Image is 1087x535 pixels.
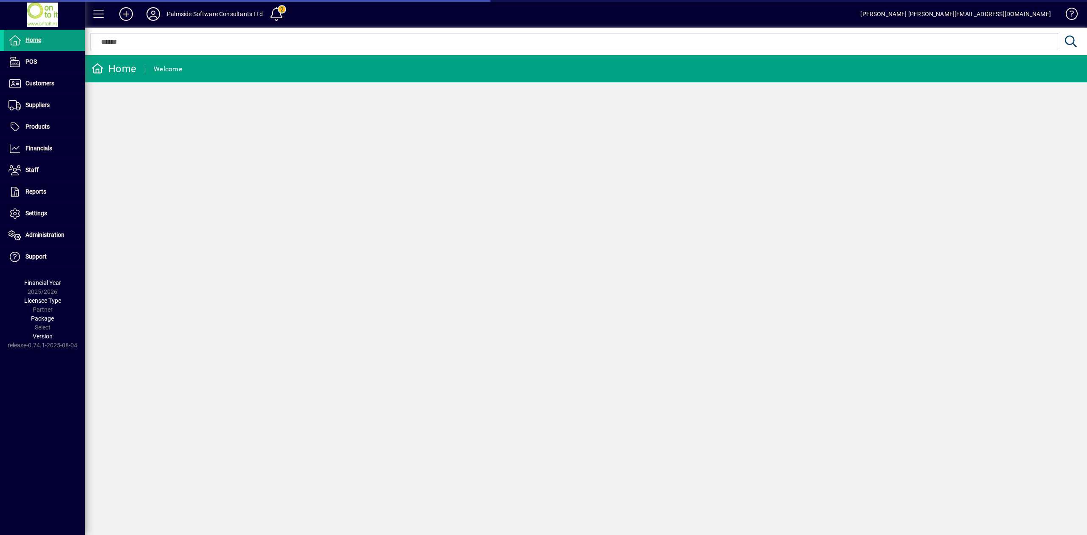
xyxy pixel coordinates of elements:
[140,6,167,22] button: Profile
[31,315,54,322] span: Package
[4,225,85,246] a: Administration
[25,253,47,260] span: Support
[113,6,140,22] button: Add
[4,138,85,159] a: Financials
[25,123,50,130] span: Products
[4,181,85,203] a: Reports
[167,7,263,21] div: Palmside Software Consultants Ltd
[25,80,54,87] span: Customers
[25,231,65,238] span: Administration
[24,297,61,304] span: Licensee Type
[25,188,46,195] span: Reports
[25,166,39,173] span: Staff
[4,246,85,267] a: Support
[154,62,182,76] div: Welcome
[25,145,52,152] span: Financials
[4,51,85,73] a: POS
[860,7,1051,21] div: [PERSON_NAME] [PERSON_NAME][EMAIL_ADDRESS][DOMAIN_NAME]
[25,210,47,217] span: Settings
[4,116,85,138] a: Products
[91,62,136,76] div: Home
[25,101,50,108] span: Suppliers
[4,73,85,94] a: Customers
[33,333,53,340] span: Version
[25,37,41,43] span: Home
[24,279,61,286] span: Financial Year
[4,160,85,181] a: Staff
[4,95,85,116] a: Suppliers
[1059,2,1076,29] a: Knowledge Base
[25,58,37,65] span: POS
[4,203,85,224] a: Settings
